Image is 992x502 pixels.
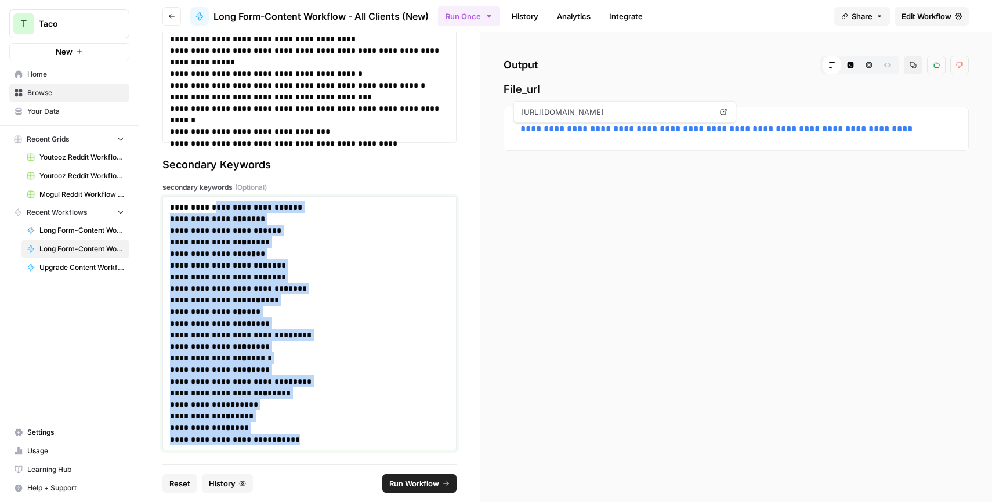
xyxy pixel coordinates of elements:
[550,7,598,26] a: Analytics
[519,102,714,122] span: [URL][DOMAIN_NAME]
[382,474,457,493] button: Run Workflow
[9,423,129,442] a: Settings
[21,258,129,277] a: Upgrade Content Workflow - Nurx
[27,134,69,145] span: Recent Grids
[27,446,124,456] span: Usage
[9,131,129,148] button: Recent Grids
[852,10,872,22] span: Share
[21,17,27,31] span: T
[27,88,124,98] span: Browse
[902,10,951,22] span: Edit Workflow
[162,474,197,493] button: Reset
[9,479,129,497] button: Help + Support
[39,189,124,200] span: Mogul Reddit Workflow Grid (1)
[21,240,129,258] a: Long Form-Content Workflow - All Clients (New)
[27,464,124,475] span: Learning Hub
[190,7,429,26] a: Long Form-Content Workflow - All Clients (New)
[39,152,124,162] span: Youtooz Reddit Workflow Grid (1)
[39,244,124,254] span: Long Form-Content Workflow - All Clients (New)
[9,9,129,38] button: Workspace: Taco
[438,6,500,26] button: Run Once
[9,84,129,102] a: Browse
[504,56,969,74] h2: Output
[9,460,129,479] a: Learning Hub
[21,167,129,185] a: Youtooz Reddit Workflow Grid
[21,148,129,167] a: Youtooz Reddit Workflow Grid (1)
[9,65,129,84] a: Home
[27,483,124,493] span: Help + Support
[235,182,267,193] span: (Optional)
[27,207,87,218] span: Recent Workflows
[27,106,124,117] span: Your Data
[504,81,969,97] span: File_url
[505,7,545,26] a: History
[39,262,124,273] span: Upgrade Content Workflow - Nurx
[602,7,650,26] a: Integrate
[27,69,124,80] span: Home
[895,7,969,26] a: Edit Workflow
[162,157,457,173] div: Secondary Keywords
[834,7,890,26] button: Share
[389,478,439,489] span: Run Workflow
[213,9,429,23] span: Long Form-Content Workflow - All Clients (New)
[9,102,129,121] a: Your Data
[209,478,236,489] span: History
[9,204,129,221] button: Recent Workflows
[21,221,129,240] a: Long Form-Content Workflow - AI Clients (New)
[39,18,109,30] span: Taco
[27,427,124,438] span: Settings
[202,474,253,493] button: History
[56,46,73,57] span: New
[162,182,457,193] label: secondary keywords
[169,478,190,489] span: Reset
[39,171,124,181] span: Youtooz Reddit Workflow Grid
[9,442,129,460] a: Usage
[39,225,124,236] span: Long Form-Content Workflow - AI Clients (New)
[9,43,129,60] button: New
[21,185,129,204] a: Mogul Reddit Workflow Grid (1)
